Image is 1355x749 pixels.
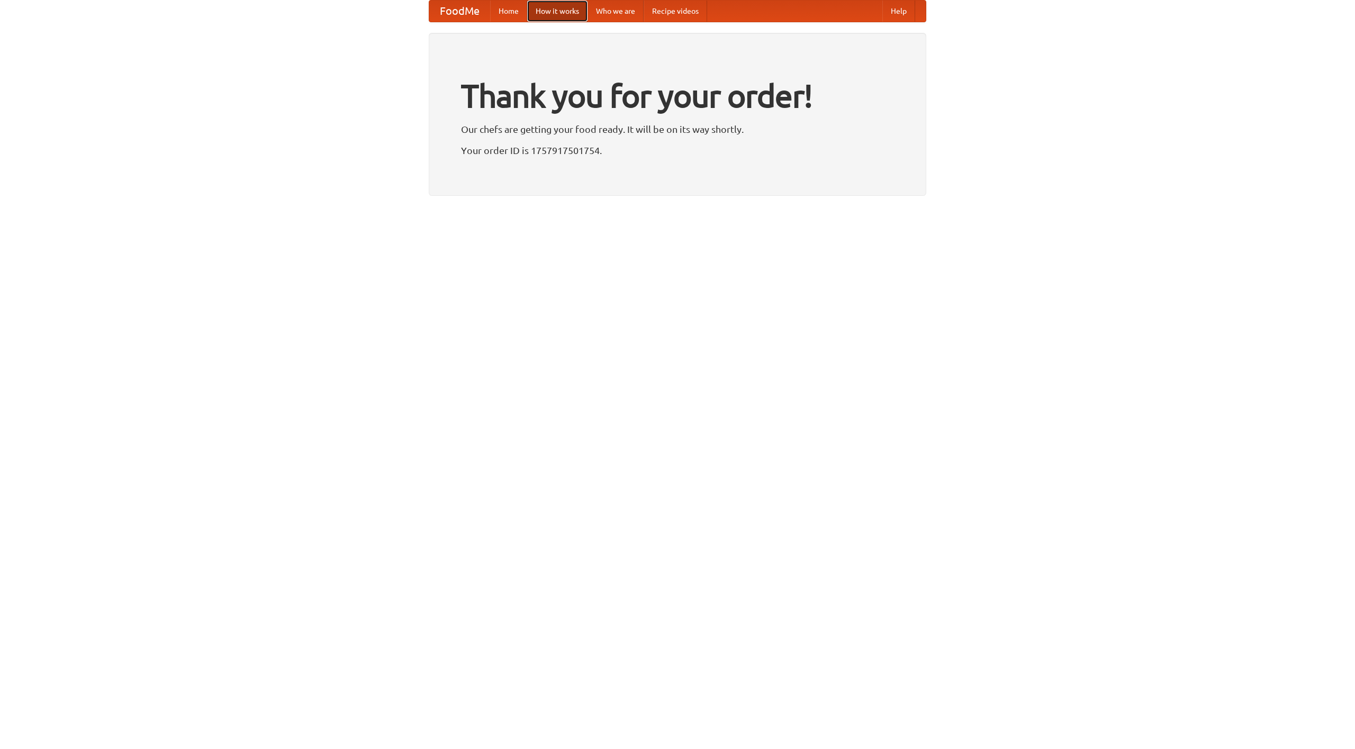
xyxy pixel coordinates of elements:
[527,1,588,22] a: How it works
[588,1,644,22] a: Who we are
[490,1,527,22] a: Home
[644,1,707,22] a: Recipe videos
[461,70,894,121] h1: Thank you for your order!
[461,121,894,137] p: Our chefs are getting your food ready. It will be on its way shortly.
[429,1,490,22] a: FoodMe
[882,1,915,22] a: Help
[461,142,894,158] p: Your order ID is 1757917501754.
